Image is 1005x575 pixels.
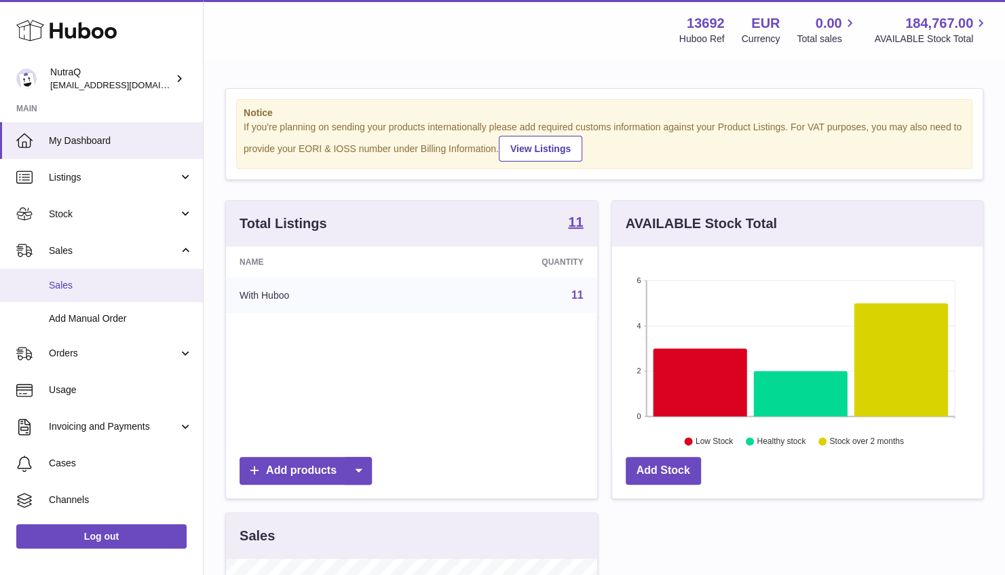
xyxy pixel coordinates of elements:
img: log@nutraq.com [16,69,37,89]
span: AVAILABLE Stock Total [874,33,989,45]
span: Listings [49,171,178,184]
a: Add products [240,457,372,485]
text: 4 [637,322,641,330]
span: 184,767.00 [905,14,973,33]
th: Quantity [421,246,596,278]
span: Sales [49,279,193,292]
strong: Notice [244,107,965,119]
div: Huboo Ref [679,33,725,45]
div: NutraQ [50,66,172,92]
div: If you're planning on sending your products internationally please add required customs informati... [244,121,965,162]
a: Add Stock [626,457,701,485]
span: [EMAIL_ADDRESS][DOMAIN_NAME] [50,79,200,90]
td: With Huboo [226,278,421,313]
span: Stock [49,208,178,221]
text: 6 [637,276,641,284]
text: Stock over 2 months [829,437,903,446]
h3: Total Listings [240,215,327,233]
strong: 11 [568,215,583,229]
span: My Dashboard [49,134,193,147]
a: 11 [571,289,584,301]
span: Sales [49,244,178,257]
text: Low Stock [695,437,733,446]
span: Add Manual Order [49,312,193,325]
text: Healthy stock [757,437,806,446]
a: 11 [568,215,583,231]
text: 0 [637,412,641,420]
h3: AVAILABLE Stock Total [626,215,777,233]
span: Invoicing and Payments [49,420,178,433]
text: 2 [637,367,641,375]
span: Channels [49,494,193,506]
a: 0.00 Total sales [797,14,857,45]
span: 0.00 [816,14,842,33]
a: View Listings [499,136,582,162]
strong: EUR [751,14,780,33]
strong: 13692 [687,14,725,33]
a: 184,767.00 AVAILABLE Stock Total [874,14,989,45]
span: Total sales [797,33,857,45]
th: Name [226,246,421,278]
span: Usage [49,384,193,396]
span: Cases [49,457,193,470]
span: Orders [49,347,178,360]
h3: Sales [240,527,275,545]
div: Currency [742,33,780,45]
a: Log out [16,524,187,549]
